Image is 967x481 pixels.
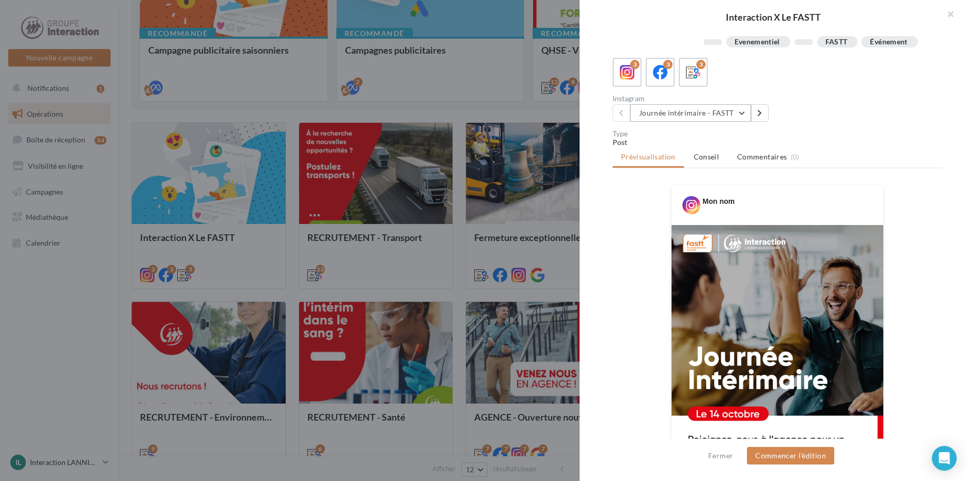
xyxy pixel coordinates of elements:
[735,38,780,46] div: Evenementiel
[703,196,735,206] div: Mon nom
[870,38,907,46] div: Événement
[694,152,719,161] span: Conseil
[791,153,800,161] span: (0)
[663,60,673,69] div: 3
[613,130,942,137] div: Type
[747,447,834,464] button: Commencer l'édition
[704,450,737,462] button: Fermer
[630,104,751,122] button: Journée intérimaire - FASTT
[596,12,950,22] div: Interaction X Le FASTT
[630,60,640,69] div: 3
[825,38,848,46] div: FASTT
[696,60,706,69] div: 3
[613,137,942,148] div: Post
[932,446,957,471] div: Open Intercom Messenger
[613,95,773,102] div: Instagram
[737,152,787,162] span: Commentaires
